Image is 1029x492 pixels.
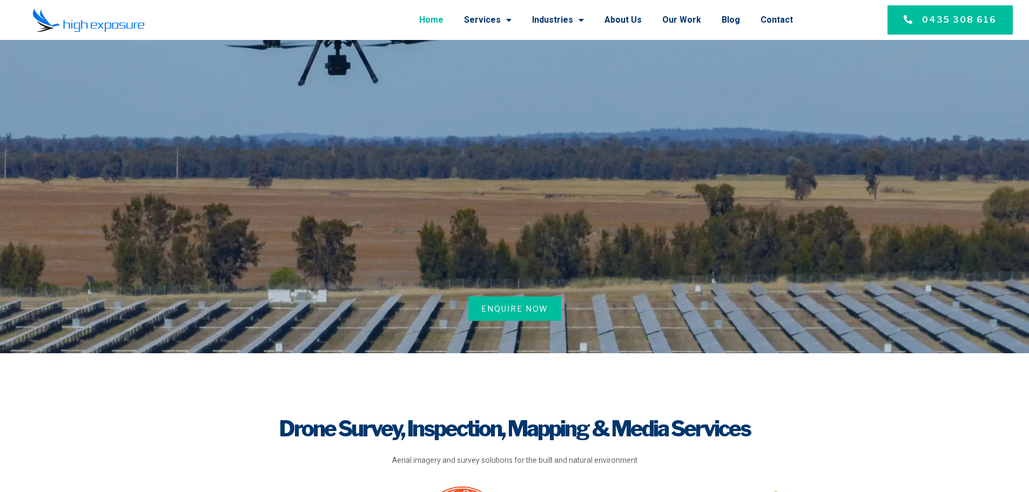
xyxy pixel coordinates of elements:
[922,14,997,26] span: 0435 308 616
[887,5,1013,35] a: 0435 308 616
[532,6,584,34] a: Industries
[662,6,701,34] a: Our Work
[468,296,561,321] a: Enquire Now
[481,303,548,314] span: Enquire Now
[175,6,793,34] nav: Menu
[464,6,512,34] a: Services
[32,8,145,32] img: Final-Logo copy
[192,414,838,444] h1: Drone Survey, Inspection, Mapping & Media Services
[419,6,443,34] a: Home
[192,455,838,467] p: Aerial imagery and survey solutions for the built and natural environment
[722,6,740,34] a: Blog
[761,6,793,34] a: Contact
[604,6,642,34] a: About Us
